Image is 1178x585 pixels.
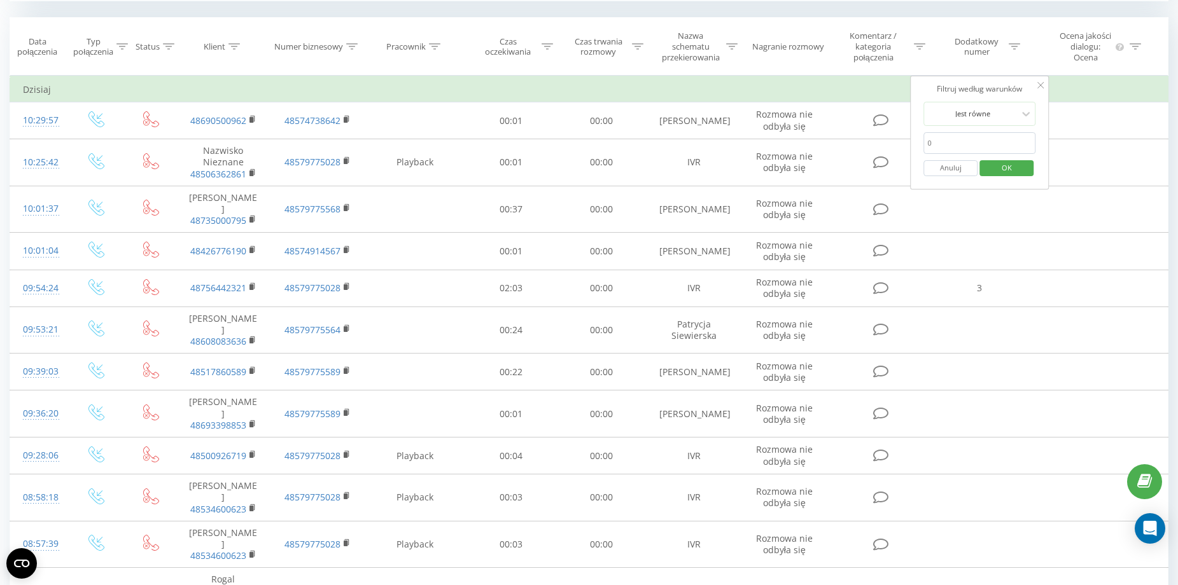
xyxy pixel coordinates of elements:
[23,532,55,556] div: 08:57:39
[647,521,741,568] td: IVR
[190,366,246,378] a: 48517860589
[466,474,556,521] td: 00:03
[556,139,647,186] td: 00:00
[190,549,246,561] a: 48534600623
[284,245,340,257] a: 48574914567
[23,443,55,468] div: 09:28:06
[647,186,741,233] td: [PERSON_NAME]
[190,114,246,127] a: 48690500962
[647,102,741,139] td: [PERSON_NAME]
[924,132,1036,155] input: 0
[190,282,246,294] a: 48756442321
[176,474,270,521] td: [PERSON_NAME]
[979,160,1034,176] button: OK
[466,306,556,354] td: 00:24
[466,390,556,437] td: 00:01
[284,450,340,462] a: 48579775028
[23,485,55,510] div: 08:58:18
[556,270,647,306] td: 00:00
[176,139,270,186] td: Nazwisko Nieznane
[756,402,813,425] span: Rozmowa nie odbyła się
[466,102,556,139] td: 00:01
[756,197,813,221] span: Rozmowa nie odbyła się
[284,491,340,503] a: 48579775028
[1135,513,1165,544] div: Open Intercom Messenger
[466,521,556,568] td: 00:03
[176,521,270,568] td: [PERSON_NAME]
[386,41,426,52] div: Pracownik
[936,270,1023,306] td: 3
[836,31,911,63] div: Komentarz / kategoria połączenia
[556,521,647,568] td: 00:00
[466,186,556,233] td: 00:37
[365,521,466,568] td: Playback
[190,245,246,257] a: 48426776190
[6,548,37,579] button: Open CMP widget
[756,360,813,383] span: Rozmowa nie odbyła się
[924,83,1036,95] div: Filtruj według warunków
[190,419,246,431] a: 48693398853
[556,354,647,390] td: 00:00
[756,318,813,341] span: Rozmowa nie odbyła się
[647,233,741,270] td: [PERSON_NAME]
[190,450,246,462] a: 48500926719
[136,41,160,52] div: Status
[176,186,270,233] td: [PERSON_NAME]
[756,532,813,556] span: Rozmowa nie odbyła się
[989,158,1025,177] span: OK
[23,238,55,263] div: 10:01:04
[284,408,340,420] a: 48579775589
[23,401,55,426] div: 09:36:20
[204,41,225,52] div: Klient
[756,150,813,174] span: Rozmowa nie odbyła się
[756,108,813,132] span: Rozmowa nie odbyła się
[647,437,741,474] td: IVR
[556,186,647,233] td: 00:00
[23,150,55,175] div: 10:25:42
[466,437,556,474] td: 00:04
[365,474,466,521] td: Playback
[284,538,340,550] a: 48579775028
[23,276,55,301] div: 09:54:24
[284,156,340,168] a: 48579775028
[556,474,647,521] td: 00:00
[756,485,813,509] span: Rozmowa nie odbyła się
[10,77,1168,102] td: Dzisiaj
[756,276,813,299] span: Rozmowa nie odbyła się
[10,36,64,58] div: Data połączenia
[274,41,343,52] div: Numer biznesowy
[284,114,340,127] a: 48574738642
[1058,31,1113,63] div: Ocena jakości dialogu: Ocena
[466,233,556,270] td: 00:01
[466,139,556,186] td: 00:01
[284,203,340,215] a: 48579775568
[647,354,741,390] td: [PERSON_NAME]
[23,108,55,133] div: 10:29:57
[365,437,466,474] td: Playback
[176,306,270,354] td: [PERSON_NAME]
[647,474,741,521] td: IVR
[756,443,813,467] span: Rozmowa nie odbyła się
[647,306,741,354] td: Patrycja Siewierska
[556,390,647,437] td: 00:00
[73,36,113,58] div: Typ połączenia
[365,139,466,186] td: Playback
[658,31,723,63] div: Nazwa schematu przekierowania
[284,366,340,378] a: 48579775589
[284,324,340,336] a: 48579775564
[190,335,246,347] a: 48608083636
[556,306,647,354] td: 00:00
[23,359,55,384] div: 09:39:03
[190,503,246,515] a: 48534600623
[647,139,741,186] td: IVR
[176,390,270,437] td: [PERSON_NAME]
[556,437,647,474] td: 00:00
[477,36,538,58] div: Czas oczekiwania
[647,270,741,306] td: IVR
[752,41,824,52] div: Nagranie rozmowy
[647,390,741,437] td: [PERSON_NAME]
[284,282,340,294] a: 48579775028
[556,102,647,139] td: 00:00
[756,239,813,263] span: Rozmowa nie odbyła się
[466,270,556,306] td: 02:03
